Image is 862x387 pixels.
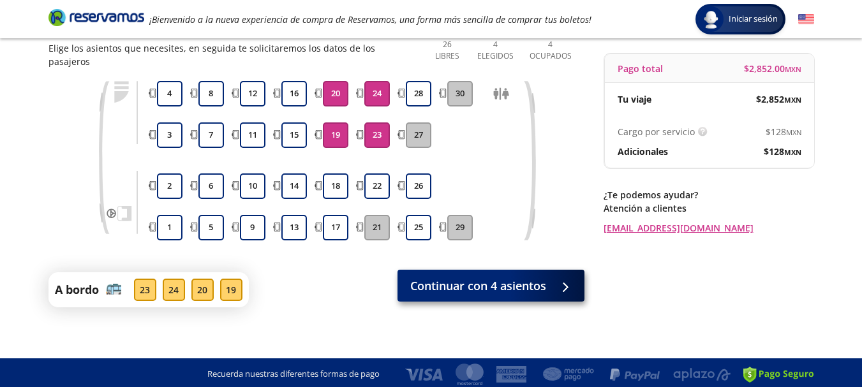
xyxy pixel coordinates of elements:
[134,279,156,301] div: 23
[430,39,465,62] p: 26 Libres
[744,62,801,75] span: $ 2,852.00
[163,279,185,301] div: 24
[410,277,546,295] span: Continuar con 4 asientos
[157,215,182,240] button: 1
[618,62,663,75] p: Pago total
[604,201,814,215] p: Atención a clientes
[786,128,801,137] small: MXN
[281,81,307,106] button: 16
[766,125,801,138] span: $ 128
[157,173,182,199] button: 2
[618,145,668,158] p: Adicionales
[240,81,265,106] button: 12
[406,81,431,106] button: 28
[281,215,307,240] button: 13
[55,281,99,298] p: A bordo
[364,215,390,240] button: 21
[240,173,265,199] button: 10
[240,215,265,240] button: 9
[149,13,591,26] em: ¡Bienvenido a la nueva experiencia de compra de Reservamos, una forma más sencilla de comprar tus...
[618,125,695,138] p: Cargo por servicio
[48,8,144,31] a: Brand Logo
[157,122,182,148] button: 3
[526,39,575,62] p: 4 Ocupados
[48,41,417,68] p: Elige los asientos que necesites, en seguida te solicitaremos los datos de los pasajeros
[207,368,380,381] p: Recuerda nuestras diferentes formas de pago
[191,279,214,301] div: 20
[198,173,224,199] button: 6
[764,145,801,158] span: $ 128
[364,81,390,106] button: 24
[48,8,144,27] i: Brand Logo
[157,81,182,106] button: 4
[785,64,801,74] small: MXN
[281,122,307,148] button: 15
[364,122,390,148] button: 23
[323,215,348,240] button: 17
[784,95,801,105] small: MXN
[604,188,814,201] p: ¿Te podemos ayudar?
[323,81,348,106] button: 20
[474,39,517,62] p: 4 Elegidos
[798,11,814,27] button: English
[406,173,431,199] button: 26
[406,122,431,148] button: 27
[240,122,265,148] button: 11
[724,13,783,26] span: Iniciar sesión
[604,221,814,235] a: [EMAIL_ADDRESS][DOMAIN_NAME]
[281,173,307,199] button: 14
[398,270,584,302] button: Continuar con 4 asientos
[756,92,801,106] span: $ 2,852
[198,215,224,240] button: 5
[364,173,390,199] button: 22
[323,122,348,148] button: 19
[198,122,224,148] button: 7
[323,173,348,199] button: 18
[784,147,801,157] small: MXN
[447,81,473,106] button: 30
[406,215,431,240] button: 25
[198,81,224,106] button: 8
[447,215,473,240] button: 29
[220,279,242,301] div: 19
[618,92,651,106] p: Tu viaje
